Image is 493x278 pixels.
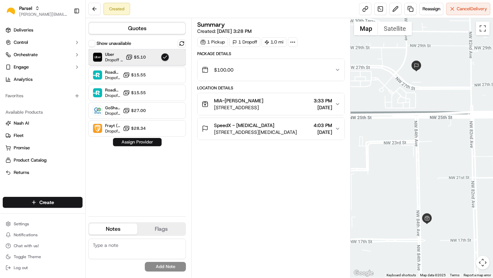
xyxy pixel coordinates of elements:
[105,75,120,80] span: Dropoff ETA -
[214,122,274,129] span: SpeedX - [MEDICAL_DATA]
[3,252,83,262] button: Toggle Theme
[3,74,83,85] a: Analytics
[476,256,490,269] button: Map camera controls
[446,3,490,15] button: CancelDelivery
[105,87,120,93] span: Roadie (P2P)
[7,7,21,21] img: Nash
[198,118,344,140] button: SpeedX - [MEDICAL_DATA][STREET_ADDRESS][MEDICAL_DATA]4:03 PM[DATE]
[14,52,38,58] span: Orchestrate
[3,90,83,101] div: Favorites
[19,12,68,17] span: [PERSON_NAME][EMAIL_ADDRESS][PERSON_NAME][DOMAIN_NAME]
[97,40,131,47] label: Show unavailable
[7,100,12,105] div: 📗
[14,169,29,176] span: Returns
[450,273,459,277] a: Terms (opens in new tab)
[137,224,186,235] button: Flags
[105,52,123,57] span: Uber
[262,37,287,47] div: 1.0 mi
[23,72,87,78] div: We're available if you need us!
[3,230,83,240] button: Notifications
[93,106,102,115] img: GoShare
[3,155,83,166] button: Product Catalog
[197,85,344,91] div: Location Details
[93,124,102,133] img: Frayt (BnB)
[5,157,80,163] a: Product Catalog
[387,273,416,278] button: Keyboard shortcuts
[14,132,24,139] span: Fleet
[3,130,83,141] button: Fleet
[4,97,55,109] a: 📗Knowledge Base
[89,224,137,235] button: Notes
[5,145,80,151] a: Promise
[378,22,412,35] button: Show satellite imagery
[314,97,332,104] span: 3:33 PM
[3,263,83,273] button: Log out
[14,99,52,106] span: Knowledge Base
[3,49,83,60] button: Orchestrate
[14,254,41,260] span: Toggle Theme
[352,269,375,278] img: Google
[3,3,71,19] button: ParselParsel[PERSON_NAME][EMAIL_ADDRESS][PERSON_NAME][DOMAIN_NAME]
[214,97,263,104] span: MIA-[PERSON_NAME]
[131,126,146,131] span: $28.34
[422,6,440,12] span: Reassign
[89,23,185,34] button: Quotes
[229,37,260,47] div: 1 Dropoff
[5,132,80,139] a: Fleet
[58,100,63,105] div: 💻
[197,22,225,28] h3: Summary
[105,111,120,116] span: Dropoff ETA -
[14,243,39,249] span: Chat with us!
[217,28,252,34] span: [DATE] 3:28 PM
[3,219,83,229] button: Settings
[14,27,33,33] span: Deliveries
[55,97,113,109] a: 💻API Documentation
[3,241,83,251] button: Chat with us!
[5,6,16,16] img: Parsel
[14,232,38,238] span: Notifications
[214,129,297,136] span: [STREET_ADDRESS][MEDICAL_DATA]
[352,269,375,278] a: Open this area in Google Maps (opens a new window)
[93,88,102,97] img: Roadie (P2P)
[23,65,112,72] div: Start new chat
[476,22,490,35] button: Toggle fullscreen view
[14,76,33,83] span: Analytics
[457,6,487,12] span: Cancel Delivery
[123,107,146,114] button: $27.00
[123,72,146,78] button: $15.55
[14,120,29,126] span: Nash AI
[3,197,83,208] button: Create
[7,65,19,78] img: 1736555255976-a54dd68f-1ca7-489b-9aae-adbdc363a1c4
[354,22,378,35] button: Show street map
[105,105,120,111] span: GoShare
[464,273,491,277] a: Report a map error
[68,116,83,121] span: Pylon
[18,44,123,51] input: Got a question? Start typing here...
[65,99,110,106] span: API Documentation
[105,69,120,75] span: Roadie Rush (P2P)
[93,71,102,79] img: Roadie Rush (P2P)
[197,37,228,47] div: 1 Pickup
[214,66,233,73] span: $100.00
[134,54,146,60] span: $5.10
[5,169,80,176] a: Returns
[314,129,332,136] span: [DATE]
[3,118,83,129] button: Nash AI
[314,122,332,129] span: 4:03 PM
[419,3,443,15] button: Reassign
[198,93,344,115] button: MIA-[PERSON_NAME][STREET_ADDRESS]3:33 PM[DATE]
[93,53,102,62] img: Uber
[19,5,32,12] button: Parsel
[131,108,146,113] span: $27.00
[123,125,146,132] button: $28.34
[3,37,83,48] button: Control
[3,107,83,118] div: Available Products
[14,265,28,270] span: Log out
[105,128,120,134] span: Dropoff ETA -
[14,145,30,151] span: Promise
[198,59,344,81] button: $100.00
[131,72,146,78] span: $15.55
[314,104,332,111] span: [DATE]
[39,199,54,206] span: Create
